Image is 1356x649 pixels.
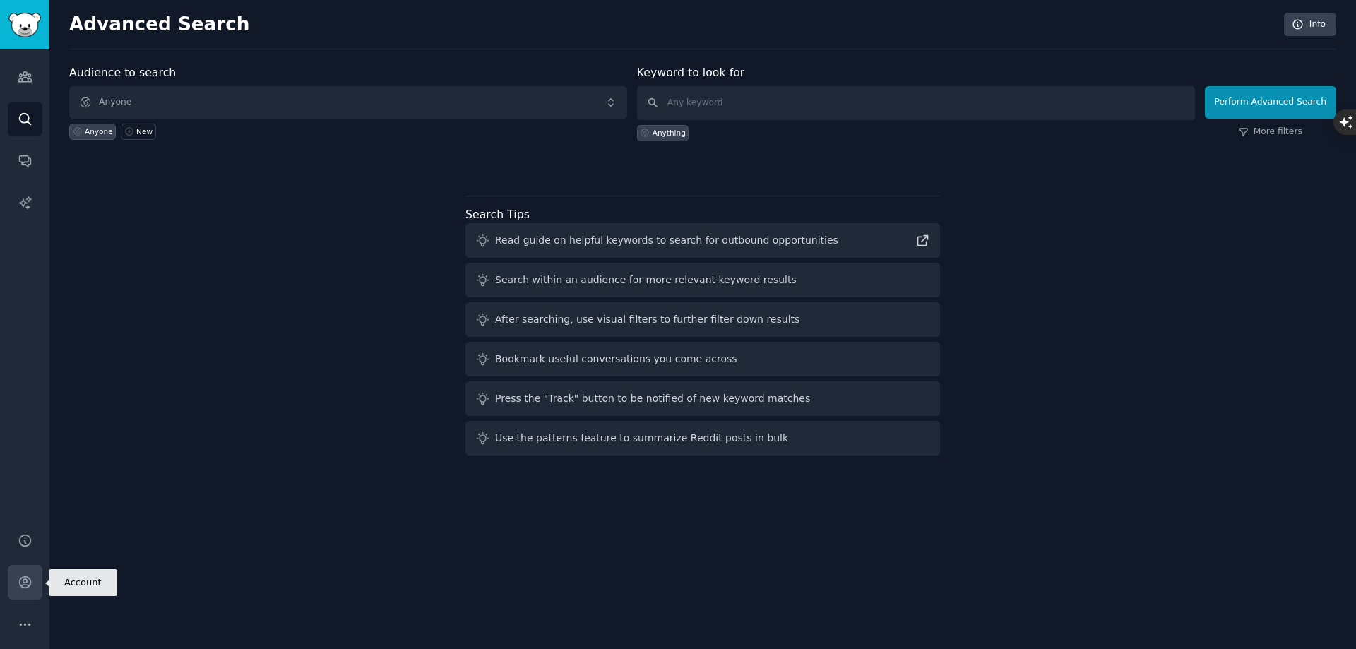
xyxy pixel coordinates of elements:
div: Read guide on helpful keywords to search for outbound opportunities [495,233,838,248]
div: Anyone [85,126,113,136]
a: New [121,124,155,140]
a: More filters [1239,126,1302,138]
div: Search within an audience for more relevant keyword results [495,273,797,287]
label: Keyword to look for [637,66,745,79]
div: Bookmark useful conversations you come across [495,352,737,367]
div: After searching, use visual filters to further filter down results [495,312,799,327]
div: Anything [653,128,686,138]
a: Info [1284,13,1336,37]
img: GummySearch logo [8,13,41,37]
label: Audience to search [69,66,176,79]
button: Anyone [69,86,627,119]
div: Press the "Track" button to be notified of new keyword matches [495,391,810,406]
h2: Advanced Search [69,13,1276,36]
input: Any keyword [637,86,1195,120]
div: Use the patterns feature to summarize Reddit posts in bulk [495,431,788,446]
div: New [136,126,153,136]
button: Perform Advanced Search [1205,86,1336,119]
label: Search Tips [465,208,530,221]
